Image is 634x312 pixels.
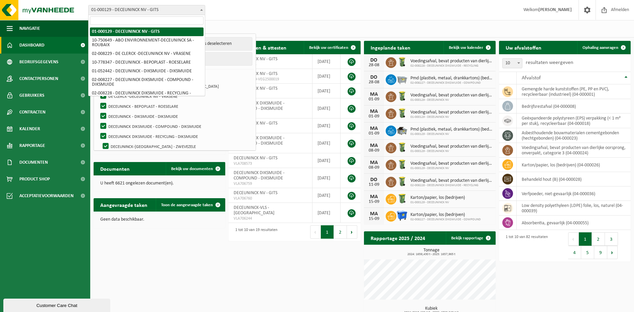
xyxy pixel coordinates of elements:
[99,121,252,131] label: DECEUNINCK DIKSMUIDE - COMPOUND - DIKSMUIDE
[19,187,74,204] span: Acceptatievoorwaarden
[410,144,492,149] span: Voedingsafval, bevat producten van dierlijke oorsprong, onverpakt, categorie 3
[312,153,341,168] td: [DATE]
[309,46,348,50] span: Bekijk uw certificaten
[410,76,492,81] span: Pmd (plastiek, metaal, drankkartons) (bedrijven)
[88,5,205,15] span: 01-000129 - DECEUNINCK NV - GITS
[234,205,274,216] span: DECEUNINCK-VLS - [GEOGRAPHIC_DATA]
[19,87,44,104] span: Gebruikers
[581,246,594,259] button: 5
[19,154,48,171] span: Documenten
[396,56,408,68] img: WB-0140-HPE-GN-50
[94,198,154,211] h2: Aangevraagde taken
[312,188,341,203] td: [DATE]
[334,225,347,239] button: 2
[234,196,307,201] span: VLA706760
[526,60,573,65] label: resultaten weergeven
[367,63,381,68] div: 28-08
[94,162,136,175] h2: Documenten
[90,58,204,67] li: 10-778347 - DECEUNINCK - BEPOPLAST - ROESELARE
[156,198,225,212] a: Toon de aangevraagde taken
[367,126,381,131] div: MA
[367,114,381,119] div: 01-09
[443,41,495,54] a: Bekijk uw kalender
[234,62,307,67] span: RED25001945
[166,162,225,175] a: Bekijk uw documenten
[577,41,630,54] a: Ophaling aanvragen
[410,212,481,218] span: Karton/papier, los (bedrijven)
[410,149,492,153] span: 01-000129 - DECEUNINCK NV
[19,137,45,154] span: Rapportage
[410,110,492,115] span: Voedingsafval, bevat producten van dierlijke oorsprong, onverpakt, categorie 3
[568,246,581,259] button: 4
[367,194,381,200] div: MA
[234,111,307,117] span: VLA708576
[538,7,572,12] strong: [PERSON_NAME]
[234,216,307,221] span: VLA706244
[367,165,381,170] div: 08-09
[101,141,252,151] label: DECEUNINCK-[GEOGRAPHIC_DATA] - ZWEVEZELE
[367,80,381,85] div: 28-08
[19,37,44,54] span: Dashboard
[100,217,219,222] p: Geen data beschikbaar.
[19,54,58,70] span: Bedrijfsgegevens
[367,217,381,221] div: 15-09
[592,232,605,246] button: 2
[90,50,204,58] li: 02-008229 - DE CLERCK -DECEUNINCK NV - VRASENE
[99,111,252,121] label: DECEUNINCK - DIKSMUIDE - DIKSMUIDE
[364,231,432,244] h2: Rapportage 2025 / 2024
[410,201,465,205] span: 01-000129 - DECEUNINCK NV
[522,75,541,81] span: Afvalstof
[177,37,252,51] button: Alles deselecteren
[310,225,321,239] button: Previous
[517,216,631,230] td: absorbentia, gevaarlijk (04-000055)
[396,107,408,119] img: WB-0140-HPE-GN-50
[90,76,204,89] li: 02-008227 - DECEUNINCK DIKSMUIDE - COMPOUND - DIKSMUIDE
[517,128,631,143] td: asbesthoudende bouwmaterialen cementgebonden (hechtgebonden) (04-000023)
[396,125,408,136] img: WB-5000-GAL-GY-01
[19,121,40,137] span: Kalender
[312,54,341,69] td: [DATE]
[517,99,631,113] td: bedrijfsrestafval (04-000008)
[90,36,204,50] li: 10-750649 - ABO ENVIRONNEMENT-DECEUNINCK SA - ROUBAIX
[502,232,548,260] div: 1 tot 10 van 82 resultaten
[89,5,205,15] span: 01-000129 - DECEUNINCK NV - GITS
[367,177,381,182] div: DO
[410,127,492,132] span: Pmd (plastiek, metaal, drankkartons) (bedrijven)
[367,160,381,165] div: MA
[367,131,381,136] div: 01-09
[161,203,213,207] span: Toon de aangevraagde taken
[396,159,408,170] img: WB-0140-HPE-GN-50
[367,143,381,148] div: MA
[367,97,381,102] div: 01-09
[312,133,341,153] td: [DATE]
[410,81,492,85] span: 02-008227 - DECEUNINCK DIKSMUIDE - COMPOUND
[517,172,631,186] td: behandeld hout (B) (04-000028)
[367,248,496,256] h3: Tonnage
[503,59,522,68] span: 10
[396,210,408,221] img: WB-1100-HPE-BE-01
[410,59,492,64] span: Voedingsafval, bevat producten van dierlijke oorsprong, onverpakt, categorie 3
[312,119,341,133] td: [DATE]
[234,170,284,181] span: DECEUNINCK DIKSMUIDE - COMPOUND - DIKSMUIDE
[594,246,607,259] button: 9
[234,181,307,186] span: VLA706759
[234,136,284,146] span: DECEUNINCK DIKSMUIDE - COMPOUND - DIKSMUIDE
[3,297,112,312] iframe: chat widget
[446,231,495,245] a: Bekijk rapportage
[234,161,307,166] span: VLA708573
[229,41,293,54] h2: Certificaten & attesten
[517,186,631,201] td: verfpoeder, niet-gevaarlijk (04-000036)
[499,41,548,54] h2: Uw afvalstoffen
[396,176,408,187] img: WB-0140-HPE-GN-50
[607,246,618,259] button: Next
[367,200,381,204] div: 15-09
[517,143,631,158] td: voedingsafval, bevat producten van dierlijke oorsprong, onverpakt, categorie 3 (04-000024)
[234,156,277,161] span: DECEUNINCK NV - GITS
[234,190,277,196] span: DECEUNINCK NV - GITS
[605,232,618,246] button: 3
[312,69,341,84] td: [DATE]
[449,46,483,50] span: Bekijk uw kalender
[90,27,204,36] li: 01-000129 - DECEUNINCK NV - GITS
[19,171,50,187] span: Product Shop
